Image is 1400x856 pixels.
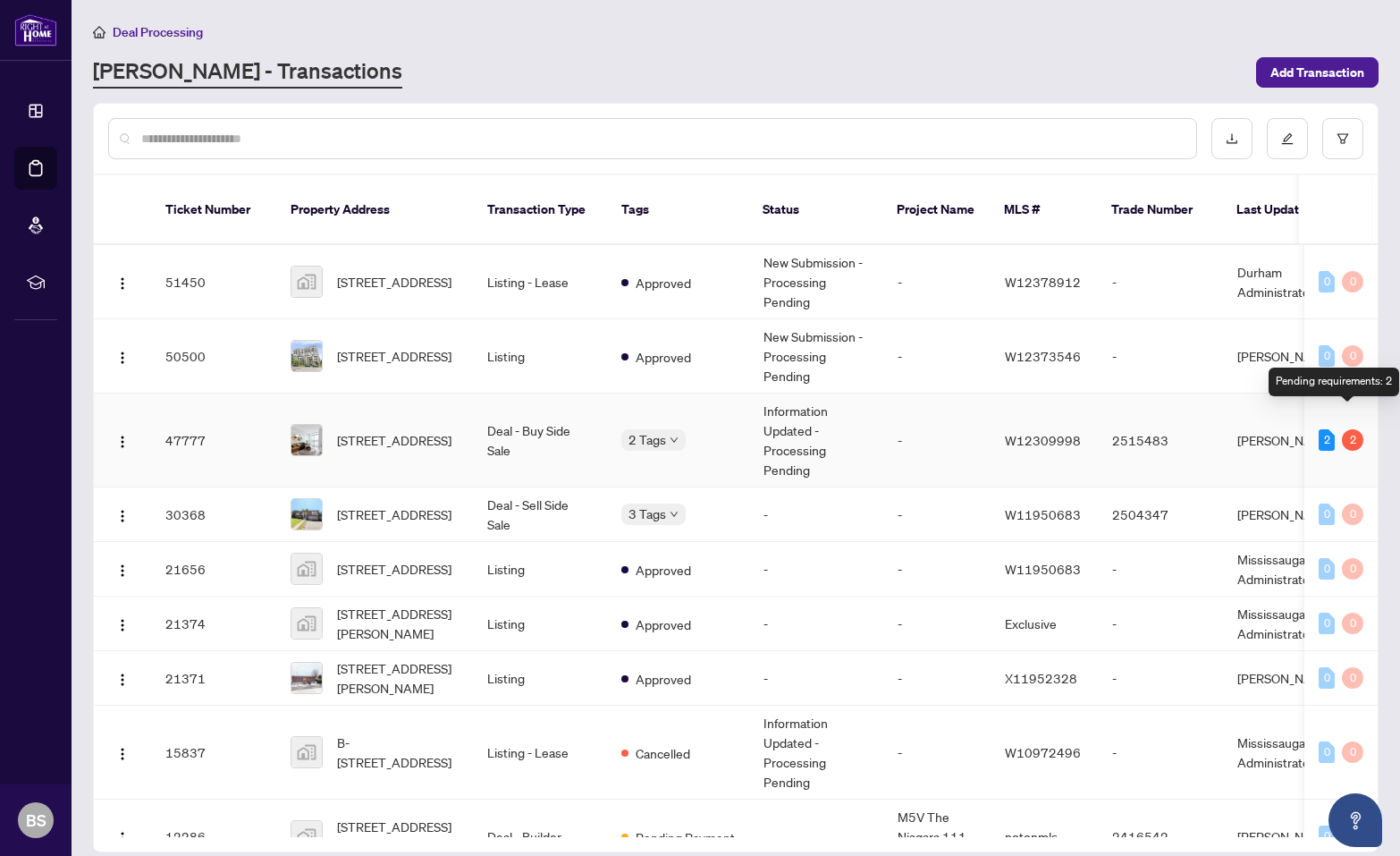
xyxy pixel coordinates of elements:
[108,555,137,583] button: Logo
[1005,561,1081,577] span: W11950683
[473,651,607,706] td: Listing
[1098,542,1223,597] td: -
[151,487,276,542] td: 30368
[1005,432,1081,448] span: W12309998
[1342,613,1363,634] div: 0
[291,608,322,639] img: thumbnail-img
[115,435,130,449] img: Logo
[1098,245,1223,319] td: -
[883,542,991,597] td: -
[1222,175,1356,245] th: Last Updated By
[1223,597,1357,651] td: Mississauga Administrator
[1281,132,1294,145] span: edit
[883,706,991,800] td: -
[337,346,451,366] span: [STREET_ADDRESS]
[115,747,130,761] img: Logo
[1319,558,1335,580] div: 0
[151,597,276,651] td: 21374
[1005,670,1077,686] span: X11952328
[883,394,991,487] td: -
[108,822,137,851] button: Logo
[1005,615,1057,631] span: Exclusive
[990,175,1097,245] th: MLS #
[1211,118,1252,159] button: download
[1098,487,1223,542] td: 2504347
[1322,118,1363,159] button: filter
[1098,706,1223,800] td: -
[1337,132,1349,145] span: filter
[151,542,276,597] td: 21656
[883,245,991,319] td: -
[1256,57,1379,88] button: Add Transaction
[473,597,607,651] td: Listing
[1097,175,1222,245] th: Trade Number
[1319,613,1335,634] div: 0
[151,319,276,394] td: 50500
[473,245,607,319] td: Listing - Lease
[636,560,691,580] span: Approved
[108,664,137,692] button: Logo
[628,504,666,524] span: 3 Tags
[1319,504,1335,525] div: 0
[337,504,451,524] span: [STREET_ADDRESS]
[473,706,607,800] td: Listing - Lease
[291,499,322,530] img: thumbnail-img
[636,669,691,689] span: Approved
[749,394,883,487] td: Information Updated - Processing Pending
[473,542,607,597] td: Listing
[636,347,691,367] span: Approved
[473,319,607,394] td: Listing
[26,808,46,833] span: BS
[108,426,137,454] button: Logo
[1342,667,1363,689] div: 0
[883,651,991,706] td: -
[93,56,402,89] a: [PERSON_NAME] - Transactions
[1098,394,1223,487] td: 2515483
[115,618,130,632] img: Logo
[291,821,322,852] img: thumbnail-img
[1223,706,1357,800] td: Mississauga Administrator
[108,738,137,767] button: Logo
[115,673,130,687] img: Logo
[113,24,203,40] span: Deal Processing
[337,817,459,856] span: [STREET_ADDRESS][PERSON_NAME]
[749,597,883,651] td: -
[749,542,883,597] td: -
[1328,793,1382,847] button: Open asap
[1342,558,1363,580] div: 0
[1223,319,1357,394] td: [PERSON_NAME]
[337,658,459,698] span: [STREET_ADDRESS][PERSON_NAME]
[473,175,607,245] th: Transaction Type
[115,351,130,365] img: Logo
[337,430,451,450] span: [STREET_ADDRESS]
[291,554,322,584] img: thumbnail-img
[93,26,105,38] span: home
[108,267,137,296] button: Logo
[670,436,679,445] span: down
[108,342,137,370] button: Logo
[1223,394,1357,487] td: [PERSON_NAME]
[1223,651,1357,706] td: [PERSON_NAME]
[1342,271,1363,292] div: 0
[1342,429,1363,451] div: 2
[291,341,322,371] img: thumbnail-img
[108,609,137,638] button: Logo
[151,245,276,319] td: 51450
[1270,58,1364,87] span: Add Transaction
[291,425,322,455] img: thumbnail-img
[14,13,57,47] img: logo
[1005,274,1081,290] span: W12378912
[1098,319,1223,394] td: -
[473,487,607,542] td: Deal - Sell Side Sale
[636,273,691,292] span: Approved
[337,604,459,643] span: [STREET_ADDRESS][PERSON_NAME]
[1319,826,1335,847] div: 0
[1098,597,1223,651] td: -
[1005,828,1058,844] span: notonmls
[473,394,607,487] td: Deal - Buy Side Sale
[1098,651,1223,706] td: -
[883,487,991,542] td: -
[883,319,991,394] td: -
[337,733,459,772] span: B-[STREET_ADDRESS]
[1342,504,1363,525] div: 0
